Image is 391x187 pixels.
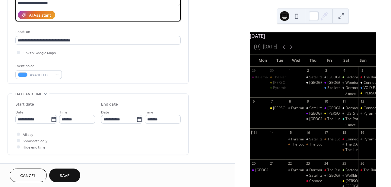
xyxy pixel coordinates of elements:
div: The RunOff [358,168,376,173]
span: Date [15,109,24,116]
div: The RunOff [358,75,376,80]
div: 7 [270,99,274,104]
button: AI Assistant [18,11,55,19]
div: Dormouse Theatre [322,173,340,178]
div: [GEOGRAPHIC_DATA] [327,106,364,111]
span: Show date only [23,138,47,144]
div: 26 [360,161,364,166]
div: [DATE] [250,32,376,40]
div: Satellite Records Open Mic [304,137,322,142]
div: [GEOGRAPHIC_DATA] [327,75,364,80]
div: Mon [255,54,271,67]
div: Dormouse: Rad Riso Open Print [340,85,358,90]
div: Satellite Records Open Mic [304,173,322,178]
span: Recurring event [15,162,47,169]
div: Skelletones [327,85,347,90]
div: The Lucky Wolf [291,142,316,147]
div: 11 [342,99,346,104]
span: All day [23,132,33,138]
div: Kalamazoo Photo Collective Meetup [250,75,268,80]
div: 14 [270,130,274,135]
div: Factory Coffee (Frank St) [340,168,358,173]
span: Hide end time [23,144,46,151]
div: End date [101,101,118,108]
div: 3 [324,68,328,73]
div: 6 [252,99,256,104]
div: [GEOGRAPHIC_DATA] [309,111,346,116]
div: Woodstock Fest [340,80,358,85]
div: [GEOGRAPHIC_DATA] [309,116,346,122]
div: 8 [288,99,292,104]
div: The Lucky Wolf [322,116,340,122]
button: Save [49,169,80,182]
div: 30 [270,68,274,73]
div: [GEOGRAPHIC_DATA] [327,80,364,85]
div: Sat [338,54,354,67]
button: 2 more [343,122,358,127]
div: Wolfbird House (St. Joseph) [340,173,358,178]
div: VOID Fundraiser (The Polish Hall @ Factory Coffee) [358,85,376,90]
div: Dormouse Theater [322,75,340,80]
div: The Lucky Wolf [286,142,304,147]
div: [GEOGRAPHIC_DATA] [255,168,292,173]
div: AI Assistant [29,12,51,19]
div: Satellite Records Open Mic [304,106,322,111]
span: Time [59,109,68,116]
div: 10 [324,99,328,104]
div: Satellite Records Open Mic [309,137,354,142]
div: Dormouse: Rad Riso Open Print [309,168,362,173]
div: [PERSON_NAME] Eccentric Cafe [327,111,381,116]
span: #449CFFFF [30,72,52,78]
div: Pyramid Scheme [286,168,304,173]
div: 23 [306,161,310,166]
div: Pyramid Scheme [358,111,376,116]
div: Event color [15,63,61,69]
div: Satellite Records Open Mic [304,75,322,80]
div: Glow Hall [304,111,322,116]
div: 29 [252,68,256,73]
span: Save [60,173,70,179]
div: The DAAC [340,142,358,147]
div: The Potato Sack [345,116,372,122]
div: Dormouse Theater [304,80,322,85]
div: Glow Hall [322,106,340,111]
div: 9 [306,99,310,104]
a: Cancel [10,169,47,182]
div: The Potato Sack [340,116,358,122]
div: Connecting Chords Fest (Bell's Eccentric Cafe) [358,106,376,111]
div: Satellite Records Open Mic [309,173,354,178]
div: Bell's Eccentric Cafe [340,179,358,184]
div: The RunOff [327,168,346,173]
div: Satellite Records Open Mic [309,75,354,80]
div: 24 [324,161,328,166]
div: Connecting Chords Fest (Dormouse Theater) [358,80,376,85]
div: The DAAC [345,142,363,147]
div: Dormouse Theater [304,116,322,122]
div: 19 [360,130,364,135]
div: The RunOff [322,168,340,173]
div: Wed [288,54,304,67]
div: Pyramid Scheme [273,85,301,90]
span: Date and time [15,91,42,97]
div: [GEOGRAPHIC_DATA] [327,173,364,178]
div: [PERSON_NAME] Eccentric Cafe [273,106,326,111]
div: The RunOff [364,168,382,173]
div: Kalamazoo Photo Collective Meetup [255,75,316,80]
div: Bell's Eccentric Cafe [268,106,286,111]
span: Date [101,109,109,116]
span: Time [145,109,153,116]
div: Woodstock Fest [345,80,372,85]
div: Thu [305,54,321,67]
div: Pyramid Scheme [291,137,319,142]
div: Dormouse Theater: Kzoo Zine Fest [340,106,358,111]
div: Pyramid Scheme [291,168,319,173]
div: Pyramid Scheme [286,137,304,142]
div: The Lucky Wolf [340,147,358,153]
span: Link to Google Maps [23,50,56,56]
div: The Lucky Wolf [327,137,352,142]
div: The Rabbithole [268,75,286,80]
div: Bell's Eccentric Cafe [358,91,376,96]
div: Pyramid Scheme [358,137,376,142]
div: Glow Hall [250,168,268,173]
div: 5 [360,68,364,73]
